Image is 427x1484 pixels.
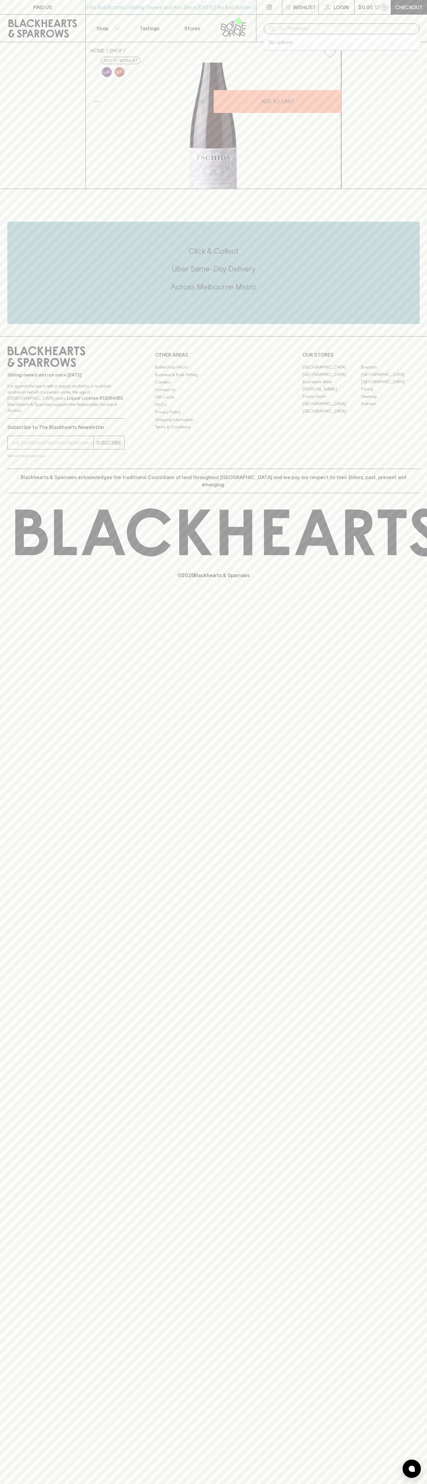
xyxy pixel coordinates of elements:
a: [GEOGRAPHIC_DATA] [361,371,420,378]
p: FIND US [33,4,52,11]
p: It is against the law to sell or supply alcohol to, or to obtain alcohol on behalf of a person un... [7,383,125,413]
img: Sulphur Free [115,67,125,77]
img: 40652.png [86,63,341,189]
a: [GEOGRAPHIC_DATA] [361,378,420,385]
p: Stores [184,25,200,32]
input: e.g. jane@blackheartsandsparrows.com.au [12,438,93,448]
p: ADD TO CART [261,98,294,105]
a: Bottle Drop FAQ's [155,364,272,371]
p: Login [334,4,349,11]
p: SUBSCRIBE [96,439,122,446]
p: Wishlist [293,4,316,11]
a: Geelong [361,393,420,400]
a: [GEOGRAPHIC_DATA] [302,363,361,371]
a: Contact Us [155,386,272,393]
a: Shipping Information [155,416,272,423]
p: Blackhearts & Sparrows acknowledges the traditional Custodians of land throughout [GEOGRAPHIC_DAT... [12,474,415,488]
p: Tastings [140,25,159,32]
p: Shop [96,25,109,32]
a: Made and bottled without any added Sulphur Dioxide (SO2) [113,66,126,78]
a: [GEOGRAPHIC_DATA] [302,407,361,415]
h5: Uber Same-Day Delivery [7,264,420,274]
a: SHOP [109,48,122,53]
a: Fitzroy North [302,393,361,400]
a: [PERSON_NAME] [302,385,361,393]
a: Business & Bulk Gifting [155,371,272,378]
p: Subscribe to The Blackhearts Newsletter [7,424,125,431]
button: ADD TO CART [214,90,341,113]
a: Braddon [361,363,420,371]
button: Add to wishlist [322,45,338,60]
strong: Liquor License #32064953 [67,396,123,401]
a: HOME [91,48,105,53]
a: FAQ's [155,401,272,408]
p: Checkout [395,4,423,11]
p: 0 [383,5,385,9]
a: [GEOGRAPHIC_DATA] [302,400,361,407]
p: Sibling owned and run since [DATE] [7,372,125,378]
a: Terms & Conditions [155,424,272,431]
div: Call to action block [7,222,420,324]
div: No options [264,34,420,50]
p: We will never spam you [7,453,125,459]
h5: Click & Collect [7,246,420,256]
a: Careers [155,379,272,386]
a: Fitzroy [361,385,420,393]
img: Lo-Fi [102,67,112,77]
img: bubble-icon [409,1466,415,1472]
a: Some may call it natural, others minimum intervention, either way, it’s hands off & maybe even a ... [100,66,113,78]
a: Brunswick West [302,378,361,385]
p: OUR STORES [302,351,420,358]
button: Shop [86,15,128,42]
a: Prahran [361,400,420,407]
a: Tastings [128,15,171,42]
button: Add to wishlist [100,57,140,64]
a: [GEOGRAPHIC_DATA] [302,371,361,378]
a: Gift Cards [155,394,272,401]
p: OTHER AREAS [155,351,272,358]
input: Try "Pinot noir" [278,24,415,34]
p: $0.00 [358,4,373,11]
a: Privacy Policy [155,409,272,416]
h5: Across Melbourne Metro [7,282,420,292]
a: Stores [171,15,214,42]
button: SUBSCRIBE [94,436,124,449]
